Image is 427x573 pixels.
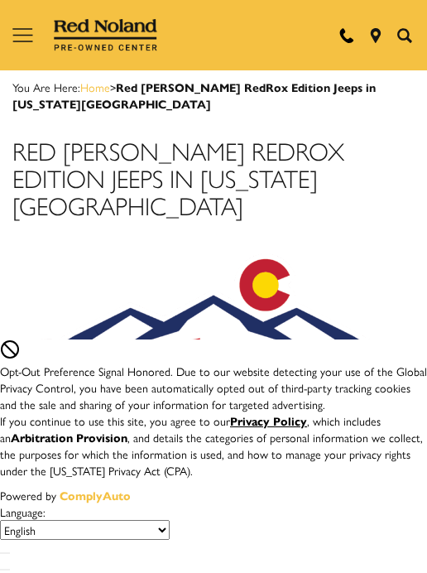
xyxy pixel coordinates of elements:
[11,429,127,445] strong: Arbitration Provision
[12,137,415,219] h1: Red [PERSON_NAME] RedRox Edition Jeeps in [US_STATE][GEOGRAPHIC_DATA]
[12,79,376,112] strong: Red [PERSON_NAME] RedRox Edition Jeeps in [US_STATE][GEOGRAPHIC_DATA]
[80,79,110,95] a: Home
[12,253,415,408] img: RedRox Custom Off-Road Jeep by Red Noland in Colorado Springs
[54,19,158,52] img: Red Noland Pre-Owned
[12,79,415,112] div: Breadcrumbs
[339,28,354,43] a: Call Red Noland Pre-Owned
[12,79,376,112] span: You Are Here:
[230,412,307,429] a: Privacy Policy
[12,79,376,112] span: >
[390,28,419,43] button: Open the inventory search
[54,25,158,41] a: Red Noland Pre-Owned
[60,487,131,503] a: ComplyAuto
